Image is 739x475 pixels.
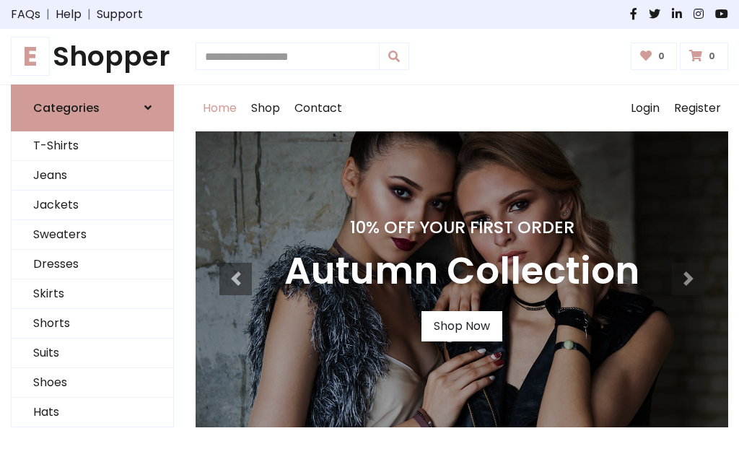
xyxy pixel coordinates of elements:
a: Support [97,6,143,23]
a: Skirts [12,279,173,309]
h1: Shopper [11,40,174,73]
a: Home [196,85,244,131]
a: Dresses [12,250,173,279]
a: Hats [12,398,173,427]
a: T-Shirts [12,131,173,161]
span: | [82,6,97,23]
a: Shop Now [421,311,502,341]
a: Categories [11,84,174,131]
a: Jeans [12,161,173,191]
span: | [40,6,56,23]
a: Register [667,85,728,131]
a: Suits [12,339,173,368]
a: FAQs [11,6,40,23]
span: E [11,37,50,76]
a: Sweaters [12,220,173,250]
a: Jackets [12,191,173,220]
span: 0 [705,50,719,63]
a: Shoes [12,368,173,398]
h4: 10% Off Your First Order [284,217,639,237]
a: Login [624,85,667,131]
a: Help [56,6,82,23]
a: Contact [287,85,349,131]
a: 0 [680,43,728,70]
a: 0 [631,43,678,70]
h3: Autumn Collection [284,249,639,294]
span: 0 [655,50,668,63]
a: EShopper [11,40,174,73]
a: Shop [244,85,287,131]
h6: Categories [33,101,100,115]
a: Shorts [12,309,173,339]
